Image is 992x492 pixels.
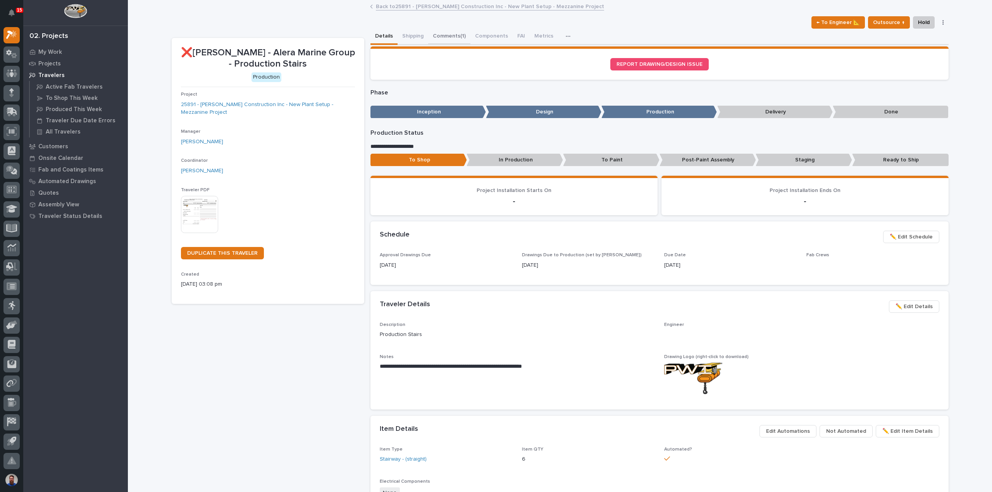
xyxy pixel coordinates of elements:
[370,154,467,166] p: To Shop
[181,158,208,163] span: Coordinator
[664,261,797,269] p: [DATE]
[181,188,210,192] span: Traveler PDF
[38,143,68,150] p: Customers
[918,18,930,27] span: Hold
[23,46,128,58] a: My Work
[23,210,128,222] a: Traveler Status Details
[376,2,604,10] a: Back to25891 - [PERSON_NAME] Construction Inc - New Plant Setup - Mezzanine Project
[671,197,939,206] p: -
[380,322,405,327] span: Description
[23,58,128,69] a: Projects
[38,190,59,197] p: Quotes
[522,447,543,452] span: Item QTY
[522,455,655,463] p: 6
[17,7,22,13] p: 15
[46,129,81,135] p: All Travelers
[38,166,103,173] p: Fab and Coatings Items
[610,58,709,70] a: REPORT DRAWING/DESIGN ISSUE
[181,47,355,70] p: ❌[PERSON_NAME] - Alera Marine Group - Production Stairs
[882,427,933,436] span: ✏️ Edit Item Details
[380,197,648,206] p: -
[380,331,655,339] p: Production Stairs
[913,16,935,29] button: Hold
[30,93,128,103] a: To Shop This Week
[816,18,860,27] span: ← To Engineer 📐
[370,29,398,45] button: Details
[30,126,128,137] a: All Travelers
[370,106,486,118] p: Inception
[868,16,910,29] button: Outsource ↑
[890,232,933,242] span: ✏️ Edit Schedule
[513,29,530,45] button: FAI
[38,178,96,185] p: Automated Drawings
[522,253,642,257] span: Drawings Due to Production (set by [PERSON_NAME])
[3,5,20,21] button: Notifications
[486,106,601,118] p: Design
[181,129,200,134] span: Manager
[770,188,840,193] span: Project Installation Ends On
[664,355,749,359] span: Drawing Logo (right-click to download)
[23,187,128,199] a: Quotes
[380,253,431,257] span: Approval Drawings Due
[370,89,949,96] p: Phase
[30,81,128,92] a: Active Fab Travelers
[664,447,692,452] span: Automated?
[30,104,128,115] a: Produced This Week
[64,4,87,18] img: Workspace Logo
[380,231,410,239] h2: Schedule
[251,72,281,82] div: Production
[617,62,703,67] span: REPORT DRAWING/DESIGN ISSUE
[664,253,686,257] span: Due Date
[181,138,223,146] a: [PERSON_NAME]
[181,272,199,277] span: Created
[370,129,949,137] p: Production Status
[601,106,717,118] p: Production
[3,472,20,488] button: users-avatar
[187,250,258,256] span: DUPLICATE THIS TRAVELER
[477,188,551,193] span: Project Installation Starts On
[820,425,873,437] button: Not Automated
[181,101,355,117] a: 25891 - [PERSON_NAME] Construction Inc - New Plant Setup - Mezzanine Project
[181,280,355,288] p: [DATE] 03:08 pm
[38,155,83,162] p: Onsite Calendar
[23,164,128,175] a: Fab and Coatings Items
[806,253,829,257] span: Fab Crews
[883,231,939,243] button: ✏️ Edit Schedule
[826,427,866,436] span: Not Automated
[181,247,264,259] a: DUPLICATE THIS TRAVELER
[398,29,428,45] button: Shipping
[717,106,833,118] p: Delivery
[38,201,79,208] p: Assembly View
[23,69,128,81] a: Travelers
[38,49,62,56] p: My Work
[467,154,563,166] p: In Production
[46,95,98,102] p: To Shop This Week
[380,300,430,309] h2: Traveler Details
[10,9,20,22] div: Notifications15
[876,425,939,437] button: ✏️ Edit Item Details
[23,141,128,152] a: Customers
[46,106,102,113] p: Produced This Week
[380,425,418,434] h2: Item Details
[530,29,558,45] button: Metrics
[756,154,852,166] p: Staging
[873,18,905,27] span: Outsource ↑
[23,175,128,187] a: Automated Drawings
[766,427,810,436] span: Edit Automations
[759,425,816,437] button: Edit Automations
[852,154,949,166] p: Ready to Ship
[833,106,948,118] p: Done
[889,300,939,313] button: ✏️ Edit Details
[811,16,865,29] button: ← To Engineer 📐
[38,72,65,79] p: Travelers
[181,92,197,97] span: Project
[522,261,655,269] p: [DATE]
[664,322,684,327] span: Engineer
[38,60,61,67] p: Projects
[380,447,403,452] span: Item Type
[30,115,128,126] a: Traveler Due Date Errors
[380,261,513,269] p: [DATE]
[181,167,223,175] a: [PERSON_NAME]
[380,455,427,463] a: Stairway - (straight)
[428,29,470,45] button: Comments (1)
